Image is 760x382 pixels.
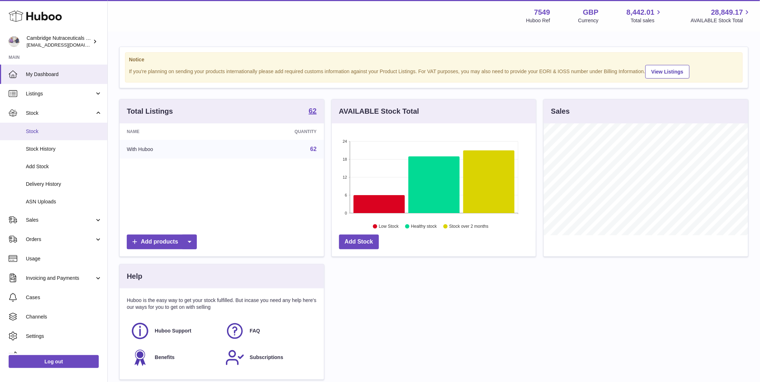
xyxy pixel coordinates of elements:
span: FAQ [250,327,260,334]
text: Low Stock [379,224,399,229]
img: qvc@camnutra.com [9,36,19,47]
a: 28,849.17 AVAILABLE Stock Total [691,8,751,24]
span: Delivery History [26,181,102,188]
span: Huboo Support [155,327,191,334]
a: Subscriptions [225,348,313,367]
text: 12 [343,175,347,179]
span: Returns [26,352,102,359]
span: Channels [26,313,102,320]
span: ASN Uploads [26,198,102,205]
span: [EMAIL_ADDRESS][DOMAIN_NAME] [27,42,106,48]
a: Add Stock [339,235,379,249]
a: Log out [9,355,99,368]
th: Quantity [227,123,324,140]
a: 62 [310,146,317,152]
a: View Listings [645,65,690,79]
strong: Notice [129,56,739,63]
h3: Sales [551,107,570,116]
a: 8,442.01 Total sales [627,8,663,24]
span: Invoicing and Payments [26,275,94,282]
a: Benefits [130,348,218,367]
span: Sales [26,217,94,223]
span: Benefits [155,354,175,361]
a: FAQ [225,321,313,341]
a: Add products [127,235,197,249]
a: Huboo Support [130,321,218,341]
span: Stock [26,110,94,117]
div: Currency [578,17,599,24]
span: 28,849.17 [711,8,743,17]
strong: 7549 [534,8,550,17]
text: Stock over 2 months [449,224,488,229]
span: Total sales [631,17,663,24]
text: 6 [345,193,347,197]
span: Cases [26,294,102,301]
h3: AVAILABLE Stock Total [339,107,419,116]
span: 8,442.01 [627,8,655,17]
span: Add Stock [26,163,102,170]
strong: 62 [309,107,316,114]
span: Subscriptions [250,354,283,361]
div: If you're planning on sending your products internationally please add required customs informati... [129,64,739,79]
span: Usage [26,255,102,262]
h3: Total Listings [127,107,173,116]
text: Healthy stock [411,224,437,229]
span: My Dashboard [26,71,102,78]
text: 0 [345,211,347,215]
text: 18 [343,157,347,161]
th: Name [120,123,227,140]
span: Orders [26,236,94,243]
span: Stock [26,128,102,135]
div: Cambridge Nutraceuticals Ltd [27,35,91,48]
p: Huboo is the easy way to get your stock fulfilled. But incase you need any help here's our ways f... [127,297,317,311]
strong: GBP [583,8,598,17]
h3: Help [127,272,142,281]
span: Listings [26,90,94,97]
span: Settings [26,333,102,340]
td: With Huboo [120,140,227,159]
span: AVAILABLE Stock Total [691,17,751,24]
text: 24 [343,139,347,143]
a: 62 [309,107,316,116]
span: Stock History [26,146,102,152]
div: Huboo Ref [526,17,550,24]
